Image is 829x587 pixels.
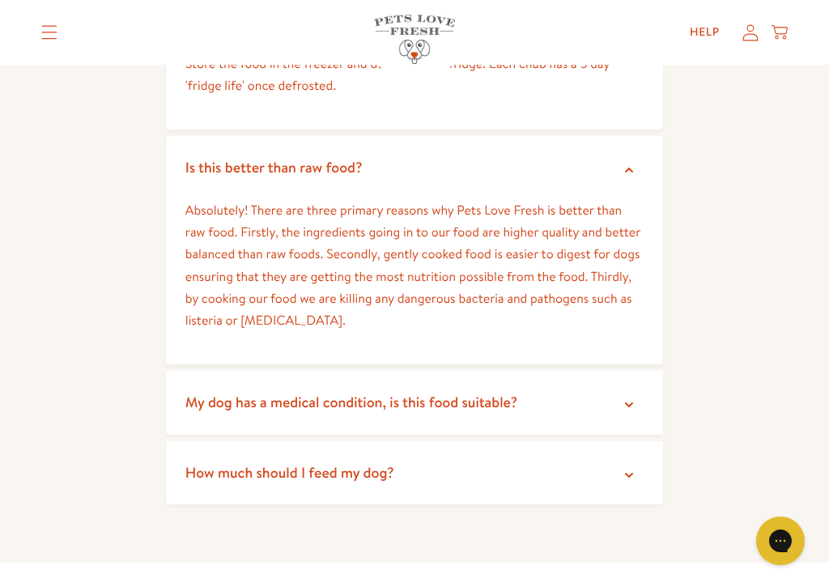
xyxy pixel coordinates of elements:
summary: Is this better than raw food? [166,136,663,200]
p: Absolutely! There are three primary reasons why Pets Love Fresh is better than raw food. Firstly,... [185,200,644,332]
summary: How much should I feed my dog? [166,441,663,505]
span: Is this better than raw food? [185,157,363,177]
span: How much should I feed my dog? [185,462,394,483]
span: My dog has a medical condition, is this food suitable? [185,392,517,412]
a: Help [677,16,733,49]
summary: My dog has a medical condition, is this food suitable? [166,371,663,435]
summary: Translation missing: en.sections.header.menu [28,12,70,53]
p: Store the food in the freezer and defrost in the fridge. Each chub has a 5 day 'fridge life' once... [185,53,644,97]
img: Pets Love Fresh [374,15,455,64]
iframe: Gorgias live chat messenger [748,511,813,571]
